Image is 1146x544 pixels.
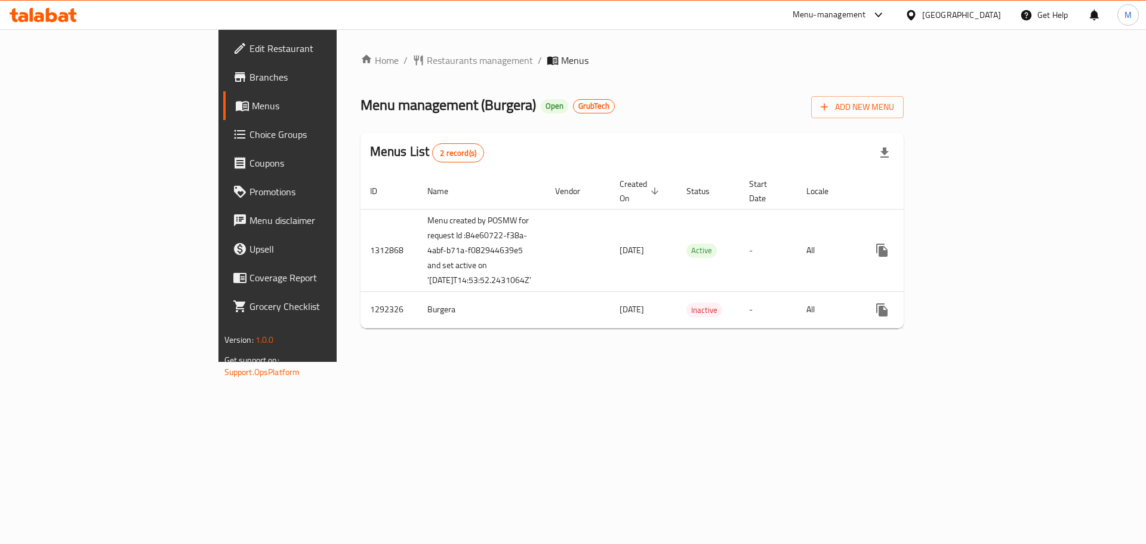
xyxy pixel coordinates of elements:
span: Coupons [249,156,401,170]
div: Total records count [432,143,484,162]
span: GrubTech [574,101,614,111]
span: Locale [806,184,844,198]
td: All [797,291,858,328]
span: Created On [620,177,663,205]
span: Menus [252,99,401,113]
span: Coverage Report [249,271,401,285]
a: Menu disclaimer [223,206,410,235]
span: Get support on: [224,352,279,368]
span: Menus [561,53,589,67]
a: Coverage Report [223,263,410,292]
a: Upsell [223,235,410,263]
span: Choice Groups [249,127,401,142]
a: Edit Restaurant [223,34,410,63]
span: Add New Menu [821,100,894,115]
button: Change Status [897,296,925,324]
span: Branches [249,70,401,84]
button: more [868,296,897,324]
span: Open [541,101,568,111]
span: ID [370,184,393,198]
span: Start Date [749,177,783,205]
span: Inactive [686,303,722,317]
td: - [740,209,797,291]
li: / [538,53,542,67]
a: Restaurants management [412,53,533,67]
span: Restaurants management [427,53,533,67]
a: Grocery Checklist [223,292,410,321]
span: Promotions [249,185,401,199]
span: Edit Restaurant [249,41,401,56]
td: Burgera [418,291,546,328]
h2: Menus List [370,143,484,162]
a: Promotions [223,177,410,206]
div: Open [541,99,568,113]
span: Version: [224,332,254,348]
span: Grocery Checklist [249,299,401,314]
span: Active [686,244,717,257]
nav: breadcrumb [361,53,904,67]
td: All [797,209,858,291]
span: 1.0.0 [255,332,274,348]
a: Coupons [223,149,410,177]
div: Active [686,244,717,258]
td: Menu created by POSMW for request Id :84e60722-f38a-4abf-b71a-f082944639e5 and set active on '[DA... [418,209,546,291]
div: Export file [870,139,899,167]
div: [GEOGRAPHIC_DATA] [922,8,1001,21]
span: [DATE] [620,242,644,258]
div: Menu-management [793,8,866,22]
span: Upsell [249,242,401,256]
a: Menus [223,91,410,120]
span: Menu management ( Burgera ) [361,91,536,118]
span: Status [686,184,725,198]
span: Name [427,184,464,198]
button: Change Status [897,236,925,265]
a: Choice Groups [223,120,410,149]
span: M [1125,8,1132,21]
a: Branches [223,63,410,91]
a: Support.OpsPlatform [224,364,300,380]
th: Actions [858,173,992,210]
span: Vendor [555,184,596,198]
td: - [740,291,797,328]
table: enhanced table [361,173,992,328]
span: 2 record(s) [433,147,483,159]
span: [DATE] [620,302,644,317]
span: Menu disclaimer [249,213,401,228]
button: more [868,236,897,265]
button: Add New Menu [811,96,904,118]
